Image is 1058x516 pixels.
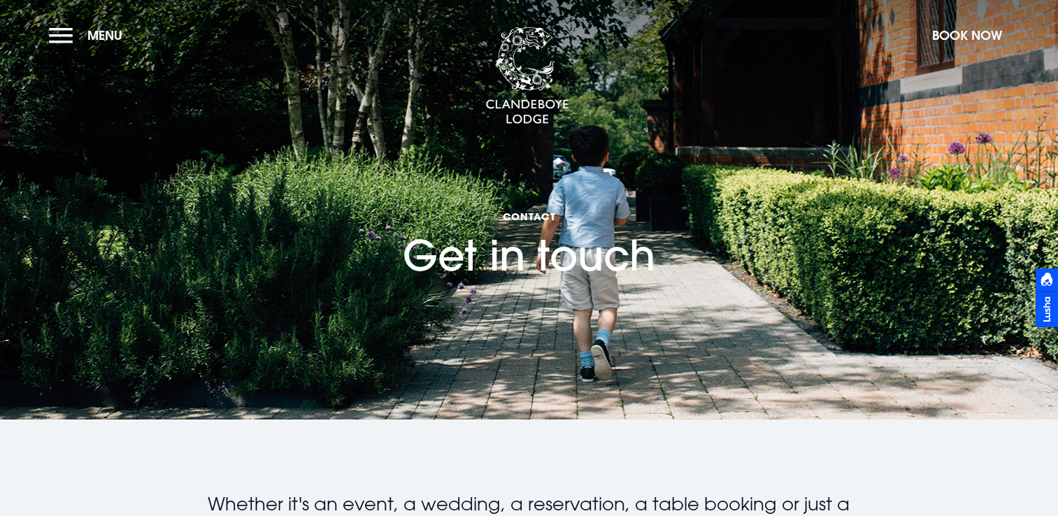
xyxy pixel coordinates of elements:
span: Menu [87,27,122,43]
button: Book Now [925,20,1009,50]
span: Contact [403,210,655,223]
button: Menu [49,20,129,50]
h1: Get in touch [403,146,655,281]
img: Clandeboye Lodge [485,27,569,125]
